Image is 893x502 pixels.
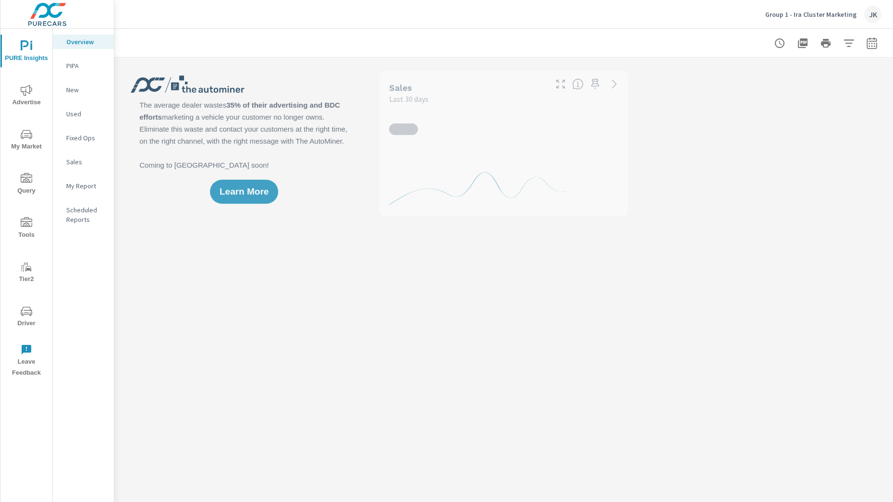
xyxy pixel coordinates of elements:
[53,83,114,97] div: New
[66,37,106,47] p: Overview
[66,181,106,191] p: My Report
[862,34,881,53] button: Select Date Range
[3,344,49,379] span: Leave Feedback
[66,133,106,143] p: Fixed Ops
[66,61,106,71] p: PIPA
[572,78,584,90] span: Number of vehicles sold by the dealership over the selected date range. [Source: This data is sou...
[3,306,49,329] span: Driver
[3,261,49,285] span: Tier2
[66,85,106,95] p: New
[53,203,114,227] div: Scheduled Reports
[389,93,428,105] p: Last 30 days
[864,6,881,23] div: JK
[3,129,49,152] span: My Market
[53,59,114,73] div: PIPA
[66,157,106,167] p: Sales
[607,76,622,92] a: See more details in report
[66,109,106,119] p: Used
[816,34,835,53] button: Print Report
[389,83,412,93] h5: Sales
[839,34,858,53] button: Apply Filters
[53,131,114,145] div: Fixed Ops
[0,29,52,382] div: nav menu
[3,40,49,64] span: PURE Insights
[210,180,278,204] button: Learn More
[220,187,269,196] span: Learn More
[53,35,114,49] div: Overview
[53,155,114,169] div: Sales
[765,10,856,19] p: Group 1 - Ira Cluster Marketing
[587,76,603,92] span: Save this to your personalized report
[53,179,114,193] div: My Report
[793,34,812,53] button: "Export Report to PDF"
[553,76,568,92] button: Make Fullscreen
[66,205,106,224] p: Scheduled Reports
[53,107,114,121] div: Used
[3,173,49,196] span: Query
[3,85,49,108] span: Advertise
[3,217,49,241] span: Tools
